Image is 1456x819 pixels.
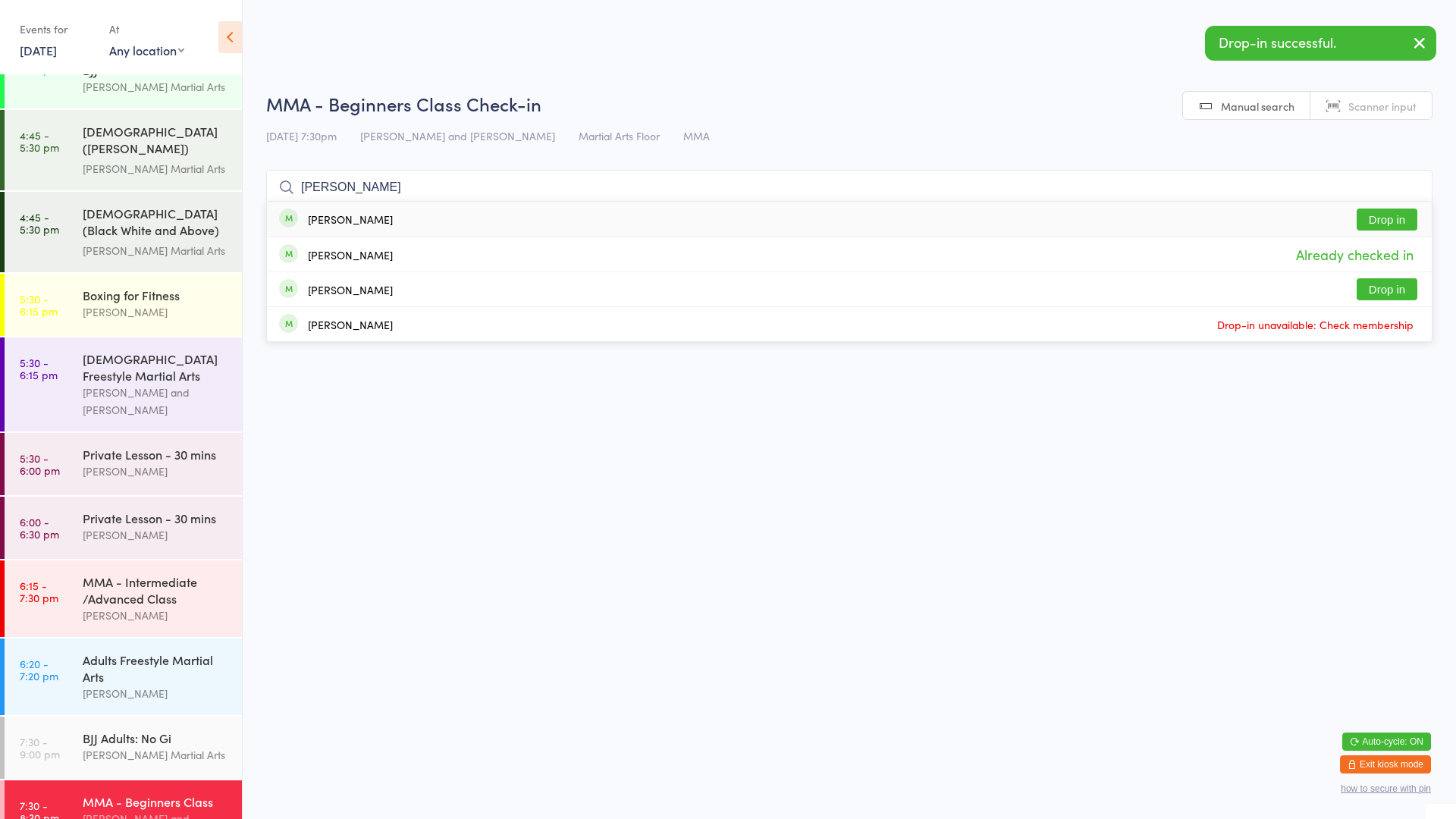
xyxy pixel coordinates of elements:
div: Any location [109,42,184,58]
div: [PERSON_NAME] Martial Arts [83,746,229,764]
a: 6:00 -6:30 pmPrivate Lesson - 30 mins[PERSON_NAME] [5,497,242,559]
a: 5:30 -6:00 pmPrivate Lesson - 30 mins[PERSON_NAME] [5,433,242,495]
a: 6:20 -7:20 pmAdults Freestyle Martial Arts[PERSON_NAME] [5,639,242,715]
time: 6:00 - 6:30 pm [20,516,59,540]
span: Drop-in unavailable: Check membership [1213,313,1417,336]
a: 5:30 -6:15 pm[DEMOGRAPHIC_DATA] Freestyle Martial Arts[PERSON_NAME] and [PERSON_NAME] [5,337,242,431]
time: 5:30 - 6:15 pm [20,356,58,381]
div: [PERSON_NAME] [83,463,229,480]
div: [PERSON_NAME] [308,249,393,261]
a: 6:15 -7:30 pmMMA - Intermediate /Advanced Class[PERSON_NAME] [5,560,242,637]
div: Boxing for Fitness [83,287,229,303]
div: [PERSON_NAME] [308,213,393,225]
div: [PERSON_NAME] Martial Arts [83,78,229,96]
button: Auto-cycle: ON [1342,733,1431,751]
span: Already checked in [1292,241,1417,268]
div: [PERSON_NAME] Martial Arts [83,242,229,259]
time: 4:45 - 5:30 pm [20,51,59,75]
div: [PERSON_NAME] [308,284,393,296]
div: [PERSON_NAME] [308,318,393,331]
time: 5:30 - 6:15 pm [20,293,58,317]
span: [PERSON_NAME] and [PERSON_NAME] [360,128,555,143]
div: [PERSON_NAME] [83,607,229,624]
span: Martial Arts Floor [579,128,660,143]
time: 6:15 - 7:30 pm [20,579,58,604]
div: [PERSON_NAME] and [PERSON_NAME] [83,384,229,419]
div: [DEMOGRAPHIC_DATA] Freestyle Martial Arts [83,350,229,384]
a: 5:30 -6:15 pmBoxing for Fitness[PERSON_NAME] [5,274,242,336]
a: [DATE] [20,42,57,58]
button: Drop in [1357,209,1417,231]
div: [PERSON_NAME] Martial Arts [83,160,229,177]
div: Private Lesson - 30 mins [83,510,229,526]
button: how to secure with pin [1341,783,1431,794]
time: 5:30 - 6:00 pm [20,452,60,476]
span: [DATE] 7:30pm [266,128,337,143]
div: Drop-in successful. [1205,26,1436,61]
a: 7:30 -9:00 pmBJJ Adults: No Gi[PERSON_NAME] Martial Arts [5,717,242,779]
button: Exit kiosk mode [1340,755,1431,773]
span: Scanner input [1348,99,1417,114]
div: [PERSON_NAME] [83,303,229,321]
div: [DEMOGRAPHIC_DATA] ([PERSON_NAME]) Freestyle Martial Arts [83,123,229,160]
span: MMA [683,128,710,143]
div: [PERSON_NAME] [83,685,229,702]
time: 7:30 - 9:00 pm [20,736,60,760]
div: MMA - Beginners Class [83,793,229,810]
div: At [109,17,184,42]
span: Manual search [1221,99,1294,114]
time: 6:20 - 7:20 pm [20,657,58,682]
time: 4:45 - 5:30 pm [20,129,59,153]
h2: MMA - Beginners Class Check-in [266,91,1432,116]
time: 4:45 - 5:30 pm [20,211,59,235]
input: Search [266,170,1432,205]
button: Drop in [1357,278,1417,300]
div: Private Lesson - 30 mins [83,446,229,463]
div: BJJ Adults: No Gi [83,730,229,746]
div: Adults Freestyle Martial Arts [83,651,229,685]
div: [DEMOGRAPHIC_DATA] (Black White and Above) Freestyle Martial ... [83,205,229,242]
a: 4:45 -5:30 pm[DEMOGRAPHIC_DATA] (Black White and Above) Freestyle Martial ...[PERSON_NAME] Martia... [5,192,242,272]
a: 4:45 -5:30 pm[DEMOGRAPHIC_DATA] ([PERSON_NAME]) Freestyle Martial Arts[PERSON_NAME] Martial Arts [5,110,242,190]
div: [PERSON_NAME] [83,526,229,544]
div: MMA - Intermediate /Advanced Class [83,573,229,607]
div: Events for [20,17,94,42]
